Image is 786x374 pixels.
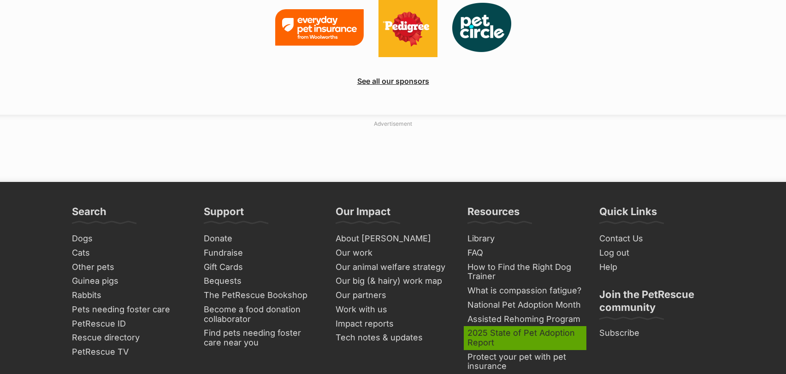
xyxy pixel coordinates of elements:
a: Tech notes & updates [332,331,455,345]
a: Guinea pigs [68,274,191,288]
a: PetRescue TV [68,345,191,359]
a: Assisted Rehoming Program [464,312,586,327]
h3: Join the PetRescue community [599,288,715,319]
a: Find pets needing foster care near you [200,326,323,350]
a: Rescue directory [68,331,191,345]
a: PetRescue ID [68,317,191,331]
a: Our partners [332,288,455,303]
a: About [PERSON_NAME] [332,232,455,246]
a: Help [596,260,718,275]
h3: Search [72,205,106,223]
h3: Resources [467,205,520,223]
a: Dogs [68,232,191,246]
a: National Pet Adoption Month [464,298,586,312]
a: Rabbits [68,288,191,303]
a: The PetRescue Bookshop [200,288,323,303]
a: 2025 State of Pet Adoption Report [464,326,586,350]
a: Fundraise [200,246,323,260]
a: Library [464,232,586,246]
a: What is compassion fatigue? [464,284,586,298]
a: Log out [596,246,718,260]
a: See all our sponsors [357,76,429,86]
a: Our animal welfare strategy [332,260,455,275]
a: Protect your pet with pet insurance [464,350,586,374]
a: Contact Us [596,232,718,246]
a: Pets needing foster care [68,303,191,317]
a: Our work [332,246,455,260]
a: Work with us [332,303,455,317]
h3: Quick Links [599,205,657,223]
a: Bequests [200,274,323,288]
a: How to Find the Right Dog Trainer [464,260,586,284]
a: Impact reports [332,317,455,331]
h3: Our Impact [336,205,390,223]
a: Donate [200,232,323,246]
a: Our big (& hairy) work map [332,274,455,288]
a: FAQ [464,246,586,260]
a: Cats [68,246,191,260]
a: Subscribe [596,326,718,340]
a: Other pets [68,260,191,275]
h3: Support [204,205,244,223]
a: Gift Cards [200,260,323,275]
a: Become a food donation collaborator [200,303,323,326]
